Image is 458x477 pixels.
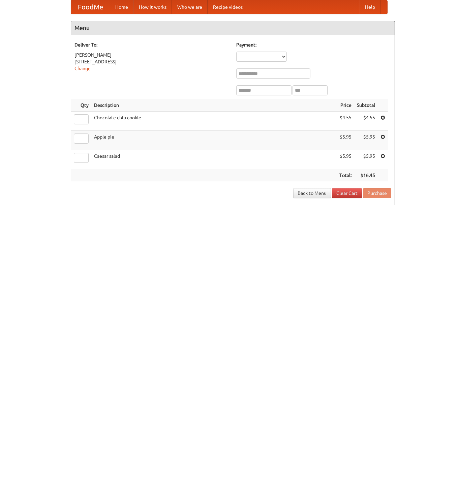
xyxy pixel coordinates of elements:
[74,52,230,58] div: [PERSON_NAME]
[354,169,378,182] th: $16.45
[91,131,337,150] td: Apple pie
[208,0,248,14] a: Recipe videos
[91,99,337,112] th: Description
[354,99,378,112] th: Subtotal
[337,112,354,131] td: $4.55
[74,66,91,71] a: Change
[337,99,354,112] th: Price
[91,150,337,169] td: Caesar salad
[360,0,380,14] a: Help
[337,150,354,169] td: $5.95
[332,188,362,198] a: Clear Cart
[71,21,395,35] h4: Menu
[354,131,378,150] td: $5.95
[71,0,110,14] a: FoodMe
[91,112,337,131] td: Chocolate chip cookie
[110,0,133,14] a: Home
[172,0,208,14] a: Who we are
[133,0,172,14] a: How it works
[354,150,378,169] td: $5.95
[74,41,230,48] h5: Deliver To:
[363,188,391,198] button: Purchase
[337,131,354,150] td: $5.95
[354,112,378,131] td: $4.55
[236,41,391,48] h5: Payment:
[74,58,230,65] div: [STREET_ADDRESS]
[71,99,91,112] th: Qty
[293,188,331,198] a: Back to Menu
[337,169,354,182] th: Total:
